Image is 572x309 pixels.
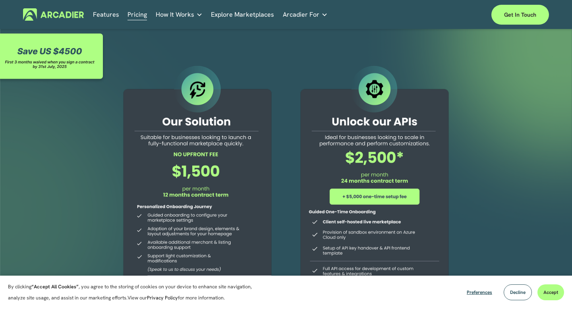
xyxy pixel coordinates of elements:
span: How It Works [156,9,194,20]
span: Decline [510,289,526,295]
button: Accept [537,284,564,300]
a: folder dropdown [283,8,328,21]
button: Preferences [461,284,498,300]
p: By clicking , you agree to the storing of cookies on your device to enhance site navigation, anal... [8,281,266,303]
span: Preferences [467,289,492,295]
button: Decline [504,284,532,300]
a: Get in touch [491,5,549,25]
span: Accept [543,289,558,295]
a: folder dropdown [156,8,203,21]
a: Explore Marketplaces [211,8,274,21]
a: Privacy Policy [147,294,178,301]
a: Pricing [128,8,147,21]
span: Arcadier For [283,9,319,20]
img: Arcadier [23,8,84,21]
strong: “Accept All Cookies” [31,283,79,290]
a: Features [93,8,119,21]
